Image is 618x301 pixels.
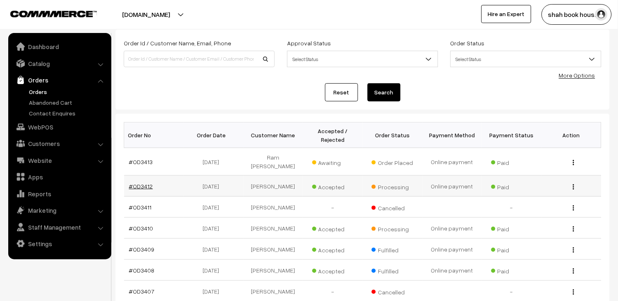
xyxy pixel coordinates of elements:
span: Cancelled [372,202,413,212]
span: Select Status [288,52,438,66]
button: shah book hous… [542,4,612,25]
span: Select Status [451,51,601,67]
td: [DATE] [184,239,243,260]
td: [DATE] [184,218,243,239]
a: Reports [10,186,109,201]
span: Paid [491,244,533,254]
span: Processing [372,181,413,191]
span: Select Status [451,52,601,66]
td: [DATE] [184,176,243,197]
input: Order Id / Customer Name / Customer Email / Customer Phone [124,51,275,67]
a: #OD3407 [129,288,155,295]
a: Dashboard [10,39,109,54]
td: - [482,197,542,218]
td: [PERSON_NAME] [243,197,303,218]
button: [DOMAIN_NAME] [93,4,199,25]
span: Paid [491,181,533,191]
a: Customers [10,136,109,151]
a: COMMMERCE [10,8,83,18]
a: Orders [27,87,109,96]
td: [PERSON_NAME] [243,218,303,239]
button: Search [368,83,401,101]
img: Menu [573,226,574,232]
a: Orders [10,73,109,87]
a: Catalog [10,56,109,71]
a: #OD3412 [129,183,153,190]
a: Marketing [10,203,109,218]
span: Processing [372,223,413,233]
span: Fulfilled [372,265,413,275]
span: Awaiting [312,156,354,167]
a: WebPOS [10,120,109,134]
a: Abandoned Cart [27,98,109,107]
td: Online payment [422,260,482,281]
a: Hire an Expert [481,5,531,23]
img: Menu [573,268,574,274]
td: [DATE] [184,148,243,176]
span: Paid [491,265,533,275]
a: Settings [10,236,109,251]
td: Ram [PERSON_NAME] [243,148,303,176]
span: Cancelled [372,286,413,296]
a: #OD3410 [129,225,153,232]
span: Paid [491,223,533,233]
a: More Options [559,72,595,79]
td: [PERSON_NAME] [243,260,303,281]
a: #OD3408 [129,267,155,274]
label: Order Id / Customer Name, Email, Phone [124,39,231,47]
th: Action [542,122,601,148]
a: Reset [325,83,358,101]
td: Online payment [422,239,482,260]
td: [PERSON_NAME] [243,239,303,260]
a: #OD3411 [129,204,152,211]
span: Accepted [312,244,354,254]
span: Paid [491,156,533,167]
span: Accepted [312,223,354,233]
th: Customer Name [243,122,303,148]
a: Contact Enquires [27,109,109,118]
span: Select Status [287,51,438,67]
th: Accepted / Rejected [303,122,363,148]
th: Order Status [363,122,422,148]
img: Menu [573,205,574,211]
img: Menu [573,160,574,165]
img: Menu [573,184,574,190]
label: Approval Status [287,39,331,47]
label: Order Status [451,39,485,47]
a: #OD3409 [129,246,155,253]
th: Order Date [184,122,243,148]
td: - [303,197,363,218]
span: Order Placed [372,156,413,167]
span: Accepted [312,181,354,191]
img: COMMMERCE [10,11,97,17]
td: Online payment [422,218,482,239]
span: Fulfilled [372,244,413,254]
th: Payment Method [422,122,482,148]
span: Accepted [312,265,354,275]
a: Apps [10,169,109,184]
th: Order No [124,122,184,148]
img: Menu [573,247,574,253]
a: #OD3413 [129,158,153,165]
img: Menu [573,289,574,295]
td: [DATE] [184,197,243,218]
td: [PERSON_NAME] [243,176,303,197]
td: Online payment [422,148,482,176]
th: Payment Status [482,122,542,148]
a: Website [10,153,109,168]
img: user [595,8,608,21]
td: Online payment [422,176,482,197]
td: [DATE] [184,260,243,281]
a: Staff Management [10,220,109,235]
